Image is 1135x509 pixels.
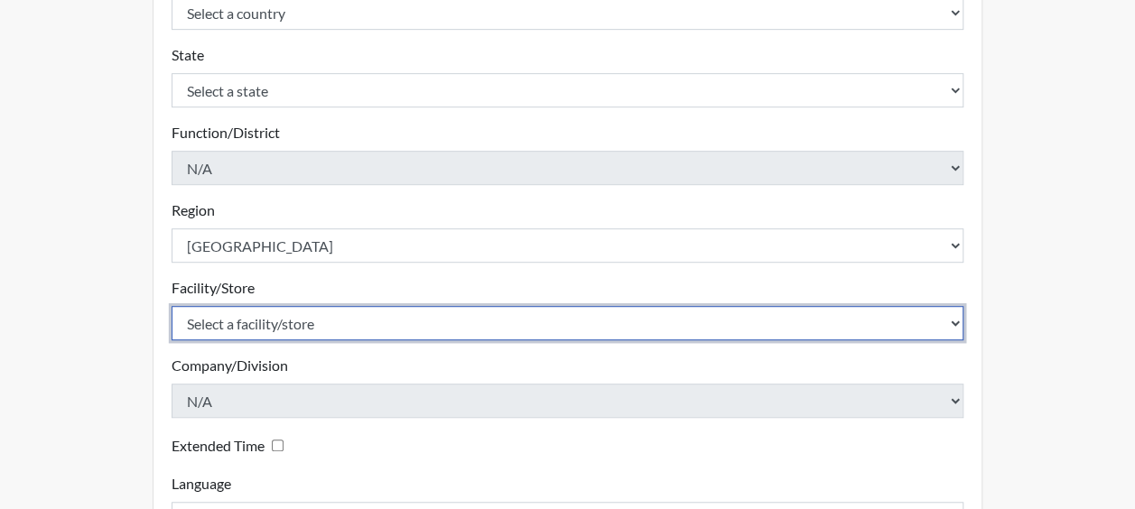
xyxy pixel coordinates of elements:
label: State [172,44,204,66]
label: Extended Time [172,435,265,457]
div: Checking this box will provide the interviewee with an accomodation of extra time to answer each ... [172,432,291,458]
label: Region [172,199,215,221]
label: Function/District [172,122,280,143]
label: Language [172,473,231,495]
label: Company/Division [172,355,288,376]
label: Facility/Store [172,277,255,299]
